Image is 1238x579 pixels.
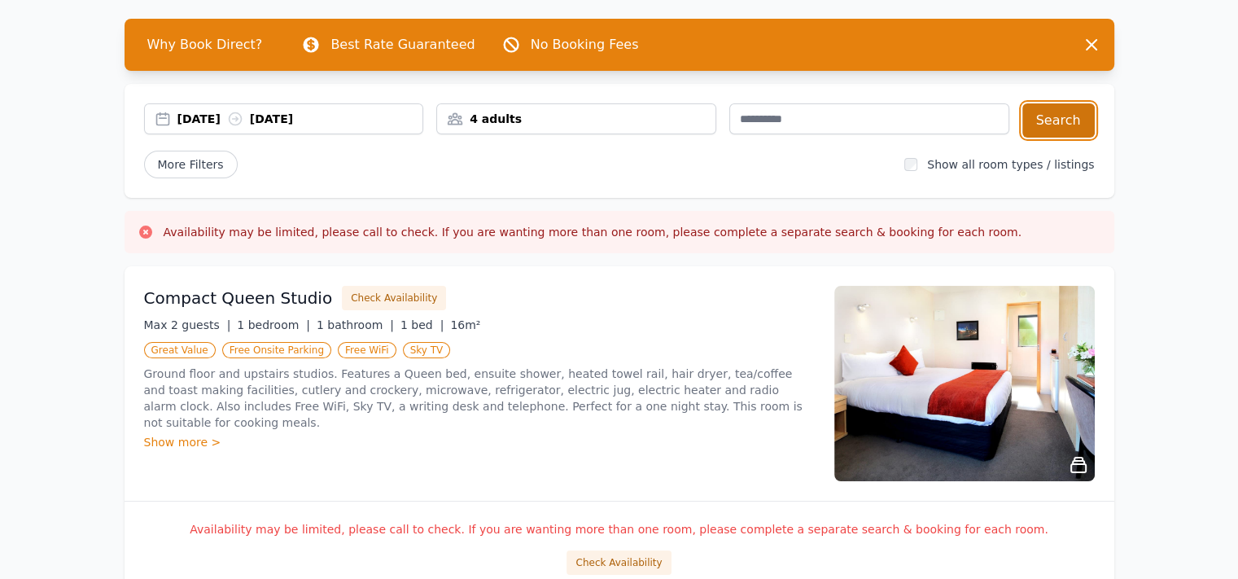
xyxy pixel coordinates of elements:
[927,158,1094,171] label: Show all room types / listings
[144,521,1095,537] p: Availability may be limited, please call to check. If you are wanting more than one room, please ...
[403,342,451,358] span: Sky TV
[437,111,715,127] div: 4 adults
[177,111,423,127] div: [DATE] [DATE]
[144,366,815,431] p: Ground floor and upstairs studios. Features a Queen bed, ensuite shower, heated towel rail, hair ...
[342,286,446,310] button: Check Availability
[1022,103,1095,138] button: Search
[144,287,333,309] h3: Compact Queen Studio
[237,318,310,331] span: 1 bedroom |
[400,318,444,331] span: 1 bed |
[144,151,238,178] span: More Filters
[144,318,231,331] span: Max 2 guests |
[144,434,815,450] div: Show more >
[531,35,639,55] p: No Booking Fees
[330,35,475,55] p: Best Rate Guaranteed
[164,224,1022,240] h3: Availability may be limited, please call to check. If you are wanting more than one room, please ...
[567,550,671,575] button: Check Availability
[450,318,480,331] span: 16m²
[144,342,216,358] span: Great Value
[134,29,276,61] span: Why Book Direct?
[222,342,331,358] span: Free Onsite Parking
[317,318,394,331] span: 1 bathroom |
[338,342,396,358] span: Free WiFi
